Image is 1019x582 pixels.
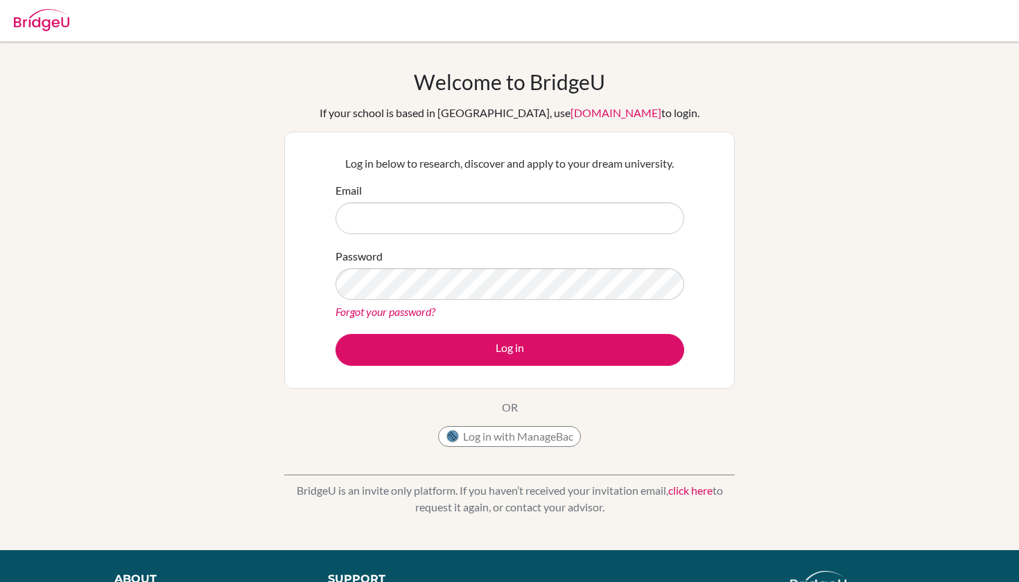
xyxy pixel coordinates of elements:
button: Log in [336,334,684,366]
img: Bridge-U [14,9,69,31]
a: click here [668,484,713,497]
label: Password [336,248,383,265]
p: OR [502,399,518,416]
label: Email [336,182,362,199]
a: [DOMAIN_NAME] [571,106,661,119]
h1: Welcome to BridgeU [414,69,605,94]
button: Log in with ManageBac [438,426,581,447]
div: If your school is based in [GEOGRAPHIC_DATA], use to login. [320,105,699,121]
p: Log in below to research, discover and apply to your dream university. [336,155,684,172]
a: Forgot your password? [336,305,435,318]
p: BridgeU is an invite only platform. If you haven’t received your invitation email, to request it ... [284,482,735,515]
